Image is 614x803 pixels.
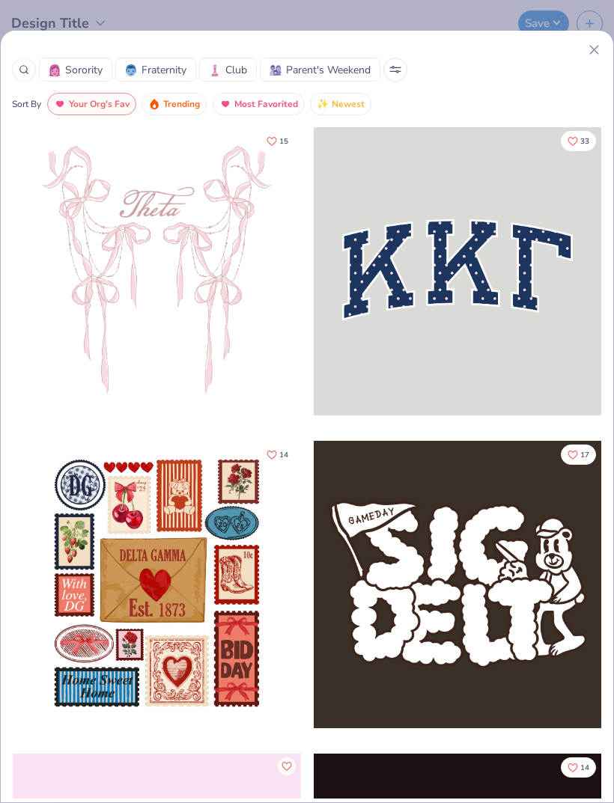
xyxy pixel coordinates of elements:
span: 33 [580,138,589,145]
button: Like [561,757,596,778]
span: Sorority [65,62,103,78]
button: Like [561,445,596,465]
img: Sorority [49,64,61,76]
img: Parent's Weekend [270,64,282,76]
span: Your Org's Fav [69,96,130,113]
button: Parent's WeekendParent's Weekend [260,58,380,82]
button: Like [278,757,296,775]
span: 14 [580,764,589,772]
button: Like [260,445,295,465]
div: Sort By [12,97,41,111]
img: trending.gif [148,98,160,110]
button: Sort Popup Button [383,58,407,82]
button: ClubClub [199,58,257,82]
button: Newest [310,93,371,115]
span: Newest [332,96,365,113]
span: 14 [279,451,288,458]
button: Most Favorited [213,93,305,115]
span: Parent's Weekend [286,62,371,78]
img: most_fav.gif [54,98,66,110]
button: Trending [142,93,207,115]
img: most_fav.gif [219,98,231,110]
button: Your Org's Fav [47,93,136,115]
button: SororitySorority [39,58,112,82]
button: FraternityFraternity [115,58,196,82]
span: Trending [163,96,200,113]
button: Like [561,131,596,151]
span: 17 [580,451,589,458]
img: newest.gif [317,98,329,110]
span: Most Favorited [234,96,298,113]
span: Fraternity [142,62,186,78]
img: Club [209,64,221,76]
button: Like [260,131,295,151]
span: 15 [279,138,288,145]
img: Fraternity [125,64,137,76]
span: Club [225,62,247,78]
